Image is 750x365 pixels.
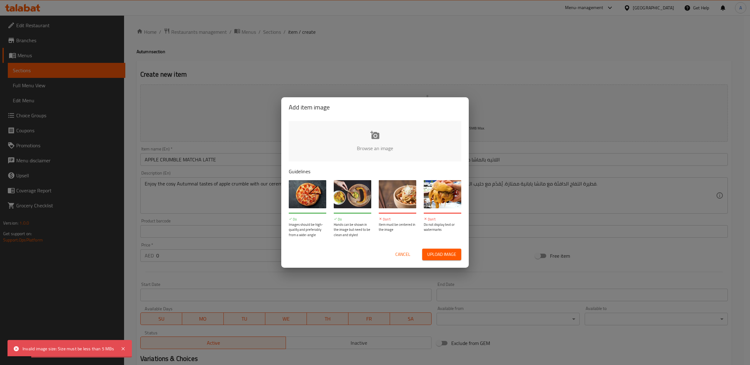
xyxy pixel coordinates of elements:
img: guide-img-3@3x.jpg [379,180,416,208]
p: Item must be centered in the image [379,222,416,232]
p: Hands can be shown in the image but need to be clean and styled [334,222,371,238]
p: Don't [379,217,416,222]
button: Cancel [393,249,413,260]
span: Cancel [395,251,410,258]
p: Do [334,217,371,222]
div: Invalid image size: Size must be less than 5 MBs [22,345,114,352]
p: Guidelines [289,168,461,175]
img: guide-img-4@3x.jpg [424,180,461,208]
img: guide-img-1@3x.jpg [289,180,326,208]
p: Do [289,217,326,222]
button: Upload image [422,249,461,260]
p: Do not display text or watermarks [424,222,461,232]
p: Don't [424,217,461,222]
span: Upload image [427,251,456,258]
h2: Add item image [289,102,461,112]
p: Images should be high-quality and preferably from a wide-angle [289,222,326,238]
img: guide-img-2@3x.jpg [334,180,371,208]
